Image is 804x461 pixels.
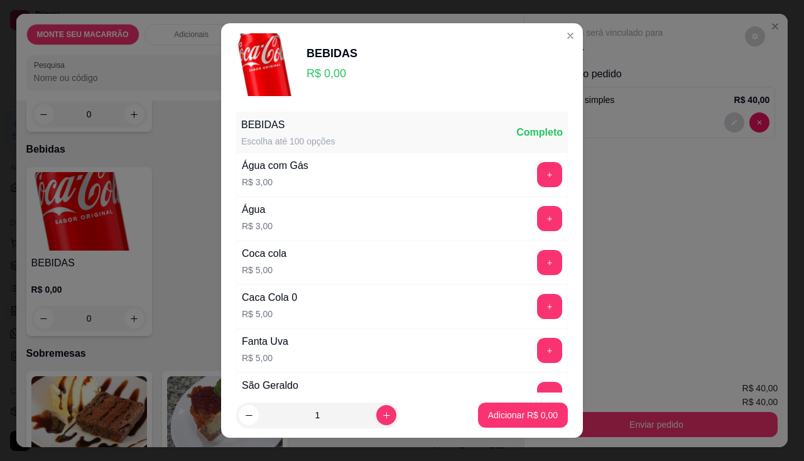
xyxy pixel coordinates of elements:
div: Escolha até 100 opções [241,135,335,148]
button: add [537,382,562,407]
button: increase-product-quantity [376,405,396,425]
p: R$ 3,00 [242,176,308,188]
p: R$ 5,00 [242,352,288,364]
p: R$ 3,00 [242,220,273,232]
p: R$ 5,00 [242,264,286,276]
p: Adicionar R$ 0,00 [488,409,558,421]
button: add [537,338,562,363]
div: Água com Gás [242,158,308,173]
div: Coca cola [242,246,286,261]
p: R$ 5,00 [242,308,297,320]
img: product-image [236,33,299,96]
p: R$ 0,00 [307,65,357,82]
button: decrease-product-quantity [239,405,259,425]
div: Fanta Uva [242,334,288,349]
button: add [537,162,562,187]
div: Completo [516,125,563,140]
button: add [537,250,562,275]
button: Adicionar R$ 0,00 [478,403,568,428]
div: BEBIDAS [307,45,357,62]
div: Caca Cola 0 [242,290,297,305]
div: São Geraldo [242,378,298,393]
button: add [537,294,562,319]
div: BEBIDAS [241,117,335,133]
div: Água [242,202,273,217]
button: Close [560,26,580,46]
button: add [537,206,562,231]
